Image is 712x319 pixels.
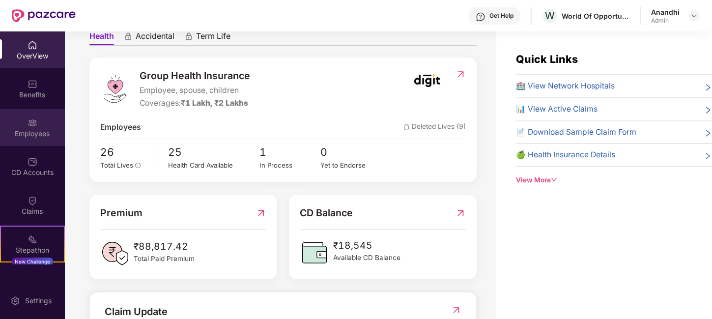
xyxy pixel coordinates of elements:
[516,175,712,185] div: View More
[551,176,558,183] span: down
[134,239,195,254] span: ₹88,817.42
[168,144,259,160] span: 25
[562,11,630,21] div: World Of Opportunities For Women Llp
[1,245,64,255] div: Stepathon
[704,151,712,161] span: right
[124,32,133,41] div: animation
[409,68,446,93] img: insurerIcon
[300,238,329,267] img: CDBalanceIcon
[184,32,193,41] div: animation
[28,157,37,167] img: svg+xml;base64,PHN2ZyBpZD0iQ0RfQWNjb3VudHMiIGRhdGEtbmFtZT0iQ0QgQWNjb3VudHMiIHhtbG5zPSJodHRwOi8vd3...
[516,53,578,65] span: Quick Links
[28,40,37,50] img: svg+xml;base64,PHN2ZyBpZD0iSG9tZSIgeG1sbnM9Imh0dHA6Ly93d3cudzMub3JnLzIwMDAvc3ZnIiB3aWR0aD0iMjAiIG...
[690,12,698,20] img: svg+xml;base64,PHN2ZyBpZD0iRHJvcGRvd24tMzJ4MzIiIHhtbG5zPSJodHRwOi8vd3d3LnczLm9yZy8yMDAwL3N2ZyIgd2...
[28,118,37,128] img: svg+xml;base64,PHN2ZyBpZD0iRW1wbG95ZWVzIiB4bWxucz0iaHR0cDovL3d3dy53My5vcmcvMjAwMC9zdmciIHdpZHRoPS...
[300,205,353,221] span: CD Balance
[28,234,37,244] img: svg+xml;base64,PHN2ZyB4bWxucz0iaHR0cDovL3d3dy53My5vcmcvMjAwMC9zdmciIHdpZHRoPSIyMSIgaGVpZ2h0PSIyMC...
[704,128,712,139] span: right
[456,69,466,79] img: RedirectIcon
[100,239,130,268] img: PaidPremiumIcon
[12,258,53,265] div: New Challenge
[333,253,400,263] span: Available CD Balance
[259,160,320,171] div: In Process
[181,98,248,108] span: ₹1 Lakh, ₹2 Lakhs
[516,149,615,161] span: 🍏 Health Insurance Details
[12,9,76,22] img: New Pazcare Logo
[651,17,680,25] div: Admin
[259,144,320,160] span: 1
[100,205,142,221] span: Premium
[704,82,712,92] span: right
[134,254,195,264] span: Total Paid Premium
[516,103,598,116] span: 📊 View Active Claims
[651,7,680,17] div: Anandhi
[451,305,461,315] img: RedirectIcon
[489,12,513,20] div: Get Help
[320,144,381,160] span: 0
[545,10,555,22] span: W
[135,163,141,169] span: info-circle
[403,121,466,134] span: Deleted Lives (9)
[476,12,485,22] img: svg+xml;base64,PHN2ZyBpZD0iSGVscC0zMngzMiIgeG1sbnM9Imh0dHA6Ly93d3cudzMub3JnLzIwMDAvc3ZnIiB3aWR0aD...
[136,31,174,45] span: Accidental
[516,80,615,92] span: 🏥 View Network Hospitals
[28,196,37,205] img: svg+xml;base64,PHN2ZyBpZD0iQ2xhaW0iIHhtbG5zPSJodHRwOi8vd3d3LnczLm9yZy8yMDAwL3N2ZyIgd2lkdGg9IjIwIi...
[516,126,636,139] span: 📄 Download Sample Claim Form
[140,68,250,84] span: Group Health Insurance
[320,160,381,171] div: Yet to Endorse
[168,160,259,171] div: Health Card Available
[403,124,410,130] img: deleteIcon
[333,238,400,253] span: ₹18,545
[100,161,133,169] span: Total Lives
[22,296,55,306] div: Settings
[100,74,130,104] img: logo
[256,205,266,221] img: RedirectIcon
[100,121,141,134] span: Employees
[456,205,466,221] img: RedirectIcon
[10,296,20,306] img: svg+xml;base64,PHN2ZyBpZD0iU2V0dGluZy0yMHgyMCIgeG1sbnM9Imh0dHA6Ly93d3cudzMub3JnLzIwMDAvc3ZnIiB3aW...
[196,31,230,45] span: Term Life
[89,31,114,45] span: Health
[100,144,146,160] span: 26
[28,79,37,89] img: svg+xml;base64,PHN2ZyBpZD0iQmVuZWZpdHMiIHhtbG5zPSJodHRwOi8vd3d3LnczLm9yZy8yMDAwL3N2ZyIgd2lkdGg9Ij...
[140,85,250,97] span: Employee, spouse, children
[704,105,712,116] span: right
[140,97,250,110] div: Coverages:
